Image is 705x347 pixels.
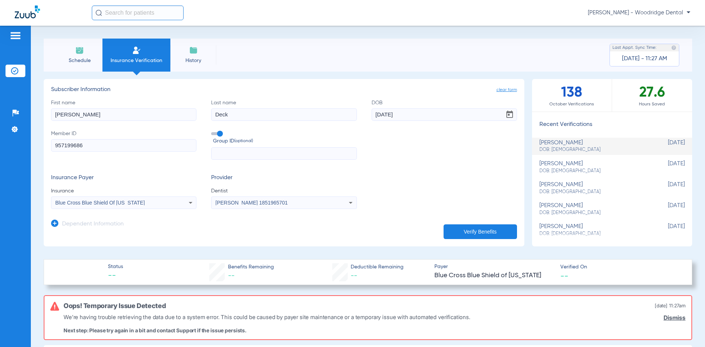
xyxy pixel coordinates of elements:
[10,31,21,40] img: hamburger-icon
[51,108,196,121] input: First name
[502,107,517,122] button: Open calendar
[108,263,123,271] span: Status
[539,147,648,153] span: DOB: [DEMOGRAPHIC_DATA]
[372,108,517,121] input: DOBOpen calendar
[176,57,211,64] span: History
[50,302,59,311] img: error-icon
[351,272,357,279] span: --
[560,263,680,271] span: Verified On
[189,46,198,55] img: History
[532,79,612,112] div: 138
[64,327,470,333] p: Next step: Please try again in a bit and contact Support if the issue persists.
[648,202,685,216] span: [DATE]
[92,6,184,20] input: Search for patients
[62,221,124,228] h3: Dependent Information
[211,174,357,182] h3: Provider
[539,231,648,237] span: DOB: [DEMOGRAPHIC_DATA]
[51,99,196,121] label: First name
[372,99,517,121] label: DOB
[539,189,648,195] span: DOB: [DEMOGRAPHIC_DATA]
[434,271,554,280] span: Blue Cross Blue Shield of [US_STATE]
[15,6,40,18] img: Zuub Logo
[539,210,648,216] span: DOB: [DEMOGRAPHIC_DATA]
[64,302,166,310] h6: Oops! Temporary Issue Detected
[95,10,102,16] img: Search Icon
[560,272,568,279] span: --
[108,271,123,281] span: --
[213,137,357,145] span: Group ID
[612,101,692,108] span: Hours Saved
[648,181,685,195] span: [DATE]
[532,121,692,129] h3: Recent Verifications
[51,187,196,195] span: Insurance
[539,223,648,237] div: [PERSON_NAME]
[51,174,196,182] h3: Insurance Payer
[55,200,145,206] span: Blue Cross Blue Shield Of [US_STATE]
[211,108,357,121] input: Last name
[664,314,686,321] a: Dismiss
[351,263,404,271] span: Deductible Remaining
[648,160,685,174] span: [DATE]
[51,86,517,94] h3: Subscriber Information
[655,302,686,310] span: [DATE] 11:27AM
[539,140,648,153] div: [PERSON_NAME]
[211,187,357,195] span: Dentist
[612,79,692,112] div: 27.6
[539,160,648,174] div: [PERSON_NAME]
[648,223,685,237] span: [DATE]
[228,272,235,279] span: --
[228,263,274,271] span: Benefits Remaining
[75,46,84,55] img: Schedule
[532,101,612,108] span: October Verifications
[444,224,517,239] button: Verify Benefits
[62,57,97,64] span: Schedule
[648,140,685,153] span: [DATE]
[434,263,554,271] span: Payer
[51,130,196,160] label: Member ID
[539,202,648,216] div: [PERSON_NAME]
[588,9,690,17] span: [PERSON_NAME] - Woodridge Dental
[539,181,648,195] div: [PERSON_NAME]
[234,137,253,145] small: (optional)
[671,45,676,50] img: last sync help info
[51,139,196,152] input: Member ID
[496,86,517,94] span: clear form
[211,99,357,121] label: Last name
[132,46,141,55] img: Manual Insurance Verification
[108,57,165,64] span: Insurance Verification
[216,200,288,206] span: [PERSON_NAME] 1851965701
[612,44,657,51] span: Last Appt. Sync Time:
[539,168,648,174] span: DOB: [DEMOGRAPHIC_DATA]
[64,313,470,321] p: We’re having trouble retrieving the data due to a system error. This could be caused by payer sit...
[622,55,667,62] span: [DATE] - 11:27 AM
